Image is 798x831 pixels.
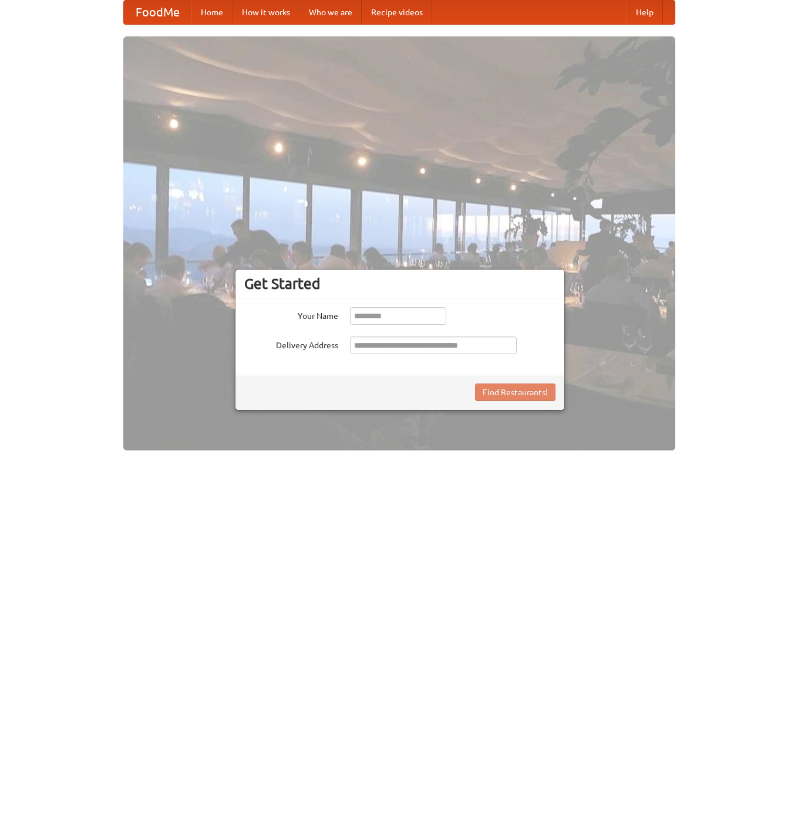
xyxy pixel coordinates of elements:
[233,1,299,24] a: How it works
[627,1,663,24] a: Help
[362,1,432,24] a: Recipe videos
[191,1,233,24] a: Home
[244,337,338,351] label: Delivery Address
[299,1,362,24] a: Who we are
[124,1,191,24] a: FoodMe
[244,275,555,292] h3: Get Started
[475,383,555,401] button: Find Restaurants!
[244,307,338,322] label: Your Name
